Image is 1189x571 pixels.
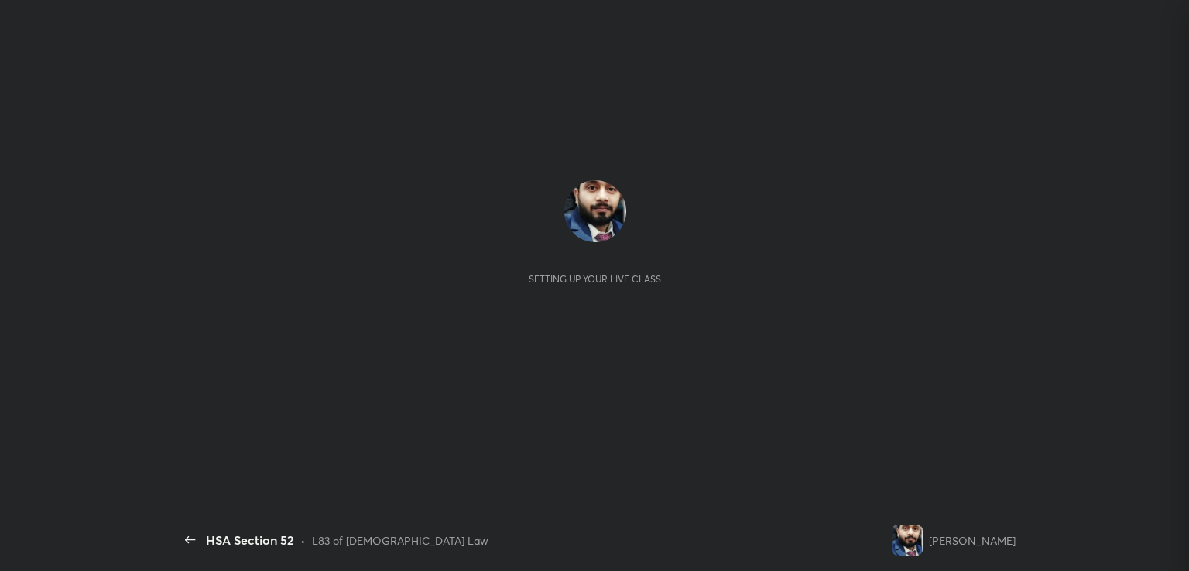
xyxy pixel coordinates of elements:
[312,532,488,549] div: L83 of [DEMOGRAPHIC_DATA] Law
[892,525,923,556] img: 0ee430d530ea4eab96c2489b3c8ae121.jpg
[564,180,626,242] img: 0ee430d530ea4eab96c2489b3c8ae121.jpg
[206,531,294,549] div: HSA Section 52
[529,273,661,285] div: Setting up your live class
[929,532,1016,549] div: [PERSON_NAME]
[300,532,306,549] div: •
